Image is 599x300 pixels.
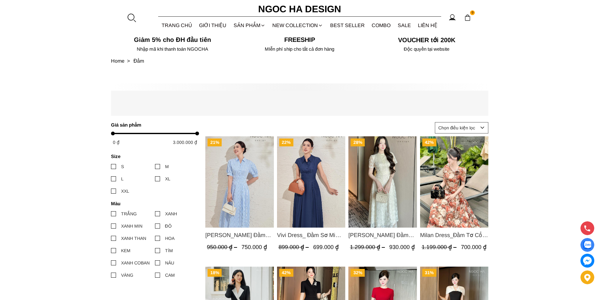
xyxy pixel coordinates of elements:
a: Product image - Vivi Dress_ Đầm Sơ Mi Rớt Vai Bò Lụa Màu Xanh D1000 [277,136,345,228]
h6: Độc quyền tại website [365,46,488,52]
div: CAM [165,272,175,279]
span: 930.000 ₫ [389,244,415,251]
font: Giảm 5% cho ĐH đầu tiên [134,36,211,43]
span: [PERSON_NAME] Đầm Tơ Dệt Hoa Hồng Màu Kem D989 [348,231,417,240]
a: Product image - Milan Dress_Đầm Tơ Cổ Tròn Đính Hoa, Tùng Xếp Ly D893 [420,136,488,228]
div: KEM [121,247,130,254]
span: 1.199.000 ₫ [421,244,458,251]
a: Link to Milan Dress_Đầm Tơ Cổ Tròn Đính Hoa, Tùng Xếp Ly D893 [420,231,488,240]
span: > [125,58,132,64]
img: Vivi Dress_ Đầm Sơ Mi Rớt Vai Bò Lụa Màu Xanh D1000 [277,136,345,228]
div: L [121,175,124,182]
a: Link to Home [111,58,134,64]
img: Valerie Dress_ Đầm Sơ Mi Kẻ Sọc Xanh D1001 [205,136,274,228]
div: XXL [121,188,129,195]
span: [PERSON_NAME] Đầm Sơ Mi Kẻ Sọc Xanh D1001 [205,231,274,240]
a: LIÊN HỆ [414,17,441,34]
h6: MIễn phí ship cho tất cả đơn hàng [238,46,361,52]
div: XANH THAN [121,235,146,242]
a: Combo [368,17,394,34]
span: 950.000 ₫ [207,244,239,251]
span: 1.299.000 ₫ [350,244,386,251]
img: Display image [583,241,591,249]
div: M [165,163,169,170]
span: 0 [470,10,475,15]
a: TRANG CHỦ [158,17,196,34]
a: Product image - Valerie Dress_ Đầm Sơ Mi Kẻ Sọc Xanh D1001 [205,136,274,228]
div: HOA [165,235,175,242]
img: img-CART-ICON-ksit0nf1 [464,14,471,21]
div: TÍM [165,247,173,254]
h4: Giá sản phẩm [111,122,195,127]
span: 700.000 ₫ [461,244,486,251]
span: 0 ₫ [113,140,119,145]
h4: Size [111,154,195,159]
span: 699.000 ₫ [313,244,338,251]
a: SALE [394,17,415,34]
h4: Màu [111,201,195,206]
span: Vivi Dress_ Đầm Sơ Mi Rớt Vai Bò Lụa Màu Xanh D1000 [277,231,345,240]
div: XANH COBAN [121,259,150,266]
div: SẢN PHẨM [230,17,269,34]
div: S [121,163,124,170]
a: Ngoc Ha Design [252,2,347,17]
h5: VOUCHER tới 200K [365,36,488,44]
img: Mia Dress_ Đầm Tơ Dệt Hoa Hồng Màu Kem D989 [348,136,417,228]
span: 3.000.000 ₫ [173,140,197,145]
div: XL [165,175,170,182]
a: Link to Valerie Dress_ Đầm Sơ Mi Kẻ Sọc Xanh D1001 [205,231,274,240]
a: Link to Đầm [134,58,144,64]
div: VÀNG [121,272,133,279]
a: Product image - Mia Dress_ Đầm Tơ Dệt Hoa Hồng Màu Kem D989 [348,136,417,228]
font: Freeship [284,36,315,43]
div: TRẮNG [121,210,137,217]
span: Milan Dress_Đầm Tơ Cổ Tròn [PERSON_NAME], Tùng Xếp Ly D893 [420,231,488,240]
span: 750.000 ₫ [241,244,267,251]
a: Link to Mia Dress_ Đầm Tơ Dệt Hoa Hồng Màu Kem D989 [348,231,417,240]
a: messenger [580,254,594,268]
a: Link to Vivi Dress_ Đầm Sơ Mi Rớt Vai Bò Lụa Màu Xanh D1000 [277,231,345,240]
font: Nhập mã khi thanh toán NGOCHA [137,46,208,52]
a: GIỚI THIỆU [196,17,230,34]
div: XANH MIN [121,223,142,229]
a: BEST SELLER [327,17,369,34]
img: Milan Dress_Đầm Tơ Cổ Tròn Đính Hoa, Tùng Xếp Ly D893 [420,136,488,228]
a: Display image [580,238,594,252]
a: NEW COLLECTION [269,17,327,34]
span: 899.000 ₫ [278,244,310,251]
div: XANH [165,210,177,217]
div: ĐỎ [165,223,172,229]
div: NÂU [165,259,174,266]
